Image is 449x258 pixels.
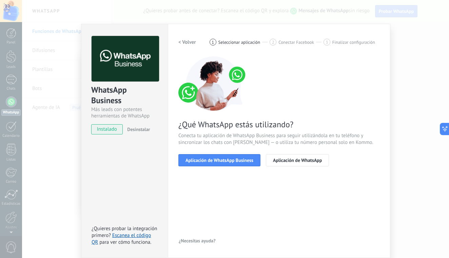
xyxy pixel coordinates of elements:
[266,154,329,166] button: Aplicación de WhatsApp
[273,158,322,163] span: Aplicación de WhatsApp
[272,39,274,45] span: 2
[278,40,314,45] span: Conectar Facebook
[178,236,216,246] button: ¿Necesitas ayuda?
[212,39,214,45] span: 1
[91,85,158,106] div: WhatsApp Business
[178,39,196,45] h2: < Volver
[179,238,216,243] span: ¿Necesitas ayuda?
[92,232,151,245] a: Escanea el código QR
[218,40,260,45] span: Seleccionar aplicación
[127,126,150,132] span: Desinstalar
[332,40,375,45] span: Finalizar configuración
[186,158,253,163] span: Aplicación de WhatsApp Business
[92,124,122,134] span: instalado
[99,239,151,245] span: para ver cómo funciona.
[124,124,150,134] button: Desinstalar
[91,106,158,119] div: Más leads con potentes herramientas de WhatsApp
[178,56,250,111] img: connect number
[326,39,328,45] span: 3
[178,36,196,48] button: < Volver
[92,225,157,239] span: ¿Quieres probar la integración primero?
[92,36,159,82] img: logo_main.png
[178,154,260,166] button: Aplicación de WhatsApp Business
[178,119,380,130] span: ¿Qué WhatsApp estás utilizando?
[178,132,380,146] span: Conecta tu aplicación de WhatsApp Business para seguir utilizándola en tu teléfono y sincronizar ...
